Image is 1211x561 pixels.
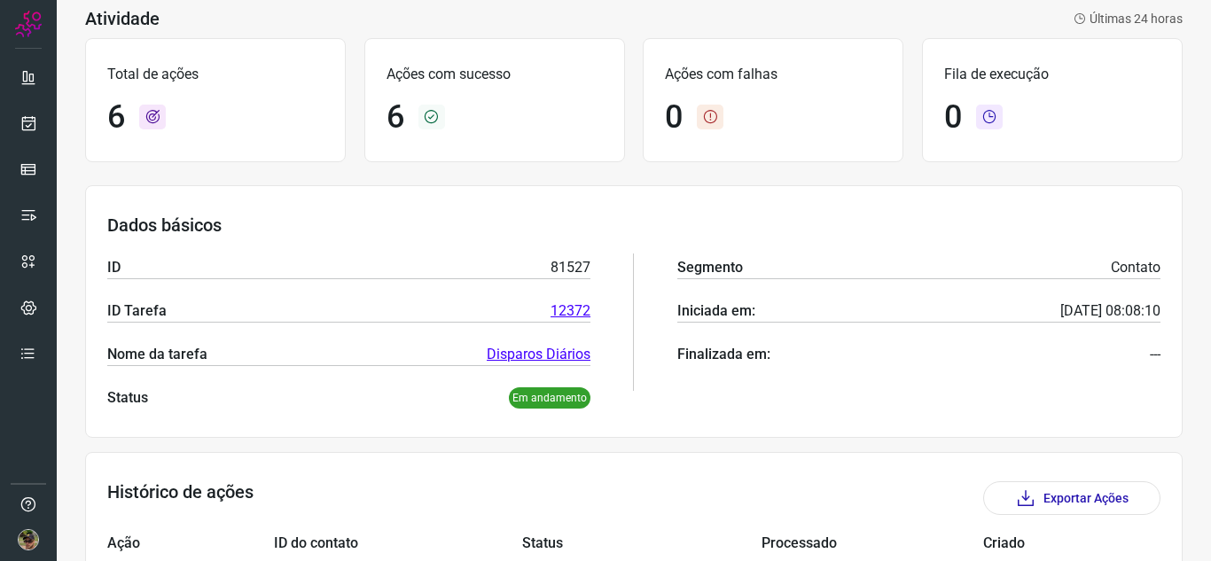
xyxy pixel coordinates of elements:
[107,98,125,136] h1: 6
[1074,10,1183,28] p: Últimas 24 horas
[551,257,590,278] p: 81527
[15,11,42,37] img: Logo
[677,344,770,365] p: Finalizada em:
[85,8,160,29] h3: Atividade
[983,481,1160,515] button: Exportar Ações
[1150,344,1160,365] p: ---
[665,98,683,136] h1: 0
[387,64,603,85] p: Ações com sucesso
[107,387,148,409] p: Status
[944,98,962,136] h1: 0
[677,257,743,278] p: Segmento
[387,98,404,136] h1: 6
[107,257,121,278] p: ID
[487,344,590,365] a: Disparos Diários
[107,344,207,365] p: Nome da tarefa
[107,214,1160,236] h3: Dados básicos
[18,529,39,550] img: 6adef898635591440a8308d58ed64fba.jpg
[1111,257,1160,278] p: Contato
[107,300,167,322] p: ID Tarefa
[677,300,755,322] p: Iniciada em:
[107,64,324,85] p: Total de ações
[944,64,1160,85] p: Fila de execução
[551,300,590,322] a: 12372
[665,64,881,85] p: Ações com falhas
[1060,300,1160,322] p: [DATE] 08:08:10
[509,387,590,409] p: Em andamento
[107,481,254,515] h3: Histórico de ações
